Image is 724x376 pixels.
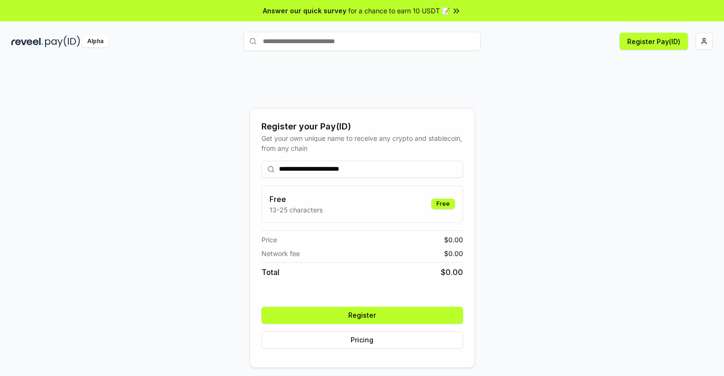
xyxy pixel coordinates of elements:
[261,248,300,258] span: Network fee
[45,36,80,47] img: pay_id
[431,199,455,209] div: Free
[263,6,346,16] span: Answer our quick survey
[82,36,109,47] div: Alpha
[444,235,463,245] span: $ 0.00
[261,331,463,348] button: Pricing
[269,205,323,215] p: 13-25 characters
[620,33,688,50] button: Register Pay(ID)
[261,120,463,133] div: Register your Pay(ID)
[261,266,279,278] span: Total
[348,6,450,16] span: for a chance to earn 10 USDT 📝
[261,235,277,245] span: Price
[269,193,323,205] h3: Free
[261,307,463,324] button: Register
[441,266,463,278] span: $ 0.00
[444,248,463,258] span: $ 0.00
[261,133,463,153] div: Get your own unique name to receive any crypto and stablecoin, from any chain
[11,36,43,47] img: reveel_dark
